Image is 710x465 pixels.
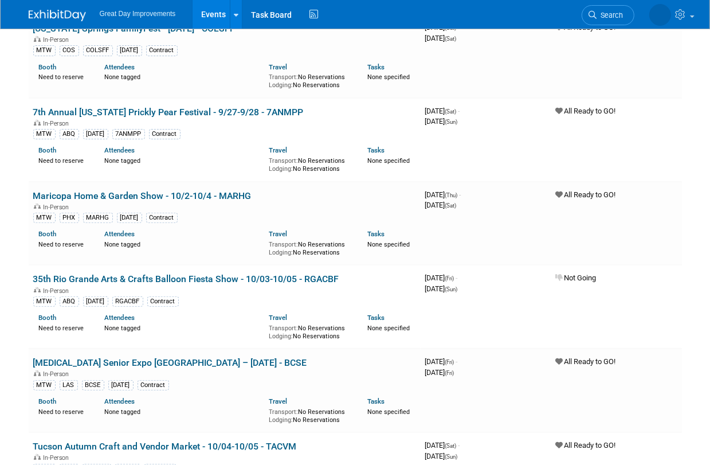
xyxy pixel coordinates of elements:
[33,296,56,307] div: MTW
[445,443,457,449] span: (Sat)
[582,5,634,25] a: Search
[83,296,108,307] div: [DATE]
[458,441,460,450] span: -
[460,190,461,199] span: -
[445,275,454,282] span: (Fri)
[34,36,41,42] img: In-Person Event
[44,370,73,378] span: In-Person
[269,325,298,332] span: Transport:
[269,71,350,89] div: No Reservations No Reservations
[117,213,142,223] div: [DATE]
[458,23,460,32] span: -
[44,120,73,127] span: In-Person
[425,34,457,42] span: [DATE]
[269,416,293,424] span: Lodging:
[445,36,457,42] span: (Sat)
[367,146,385,154] a: Tasks
[39,322,88,333] div: Need to reserve
[83,213,113,223] div: MARHG
[60,296,79,307] div: ABQ
[104,239,260,249] div: None tagged
[34,454,41,460] img: In-Person Event
[445,108,457,115] span: (Sat)
[146,213,178,223] div: Contract
[146,45,178,56] div: Contract
[104,230,135,238] a: Attendees
[112,129,145,139] div: 7ANMPP
[104,155,260,165] div: None tagged
[100,10,176,18] span: Great Day Improvements
[104,322,260,333] div: None tagged
[367,73,410,81] span: None specified
[269,249,293,256] span: Lodging:
[367,408,410,416] span: None specified
[60,380,78,390] div: LAS
[33,441,297,452] a: Tucson Autumn Craft and Vendor Market - 10/04-10/05 - TACVM
[445,370,454,376] span: (Fri)
[82,380,104,390] div: BCSE
[367,397,385,405] a: Tasks
[83,129,108,139] div: [DATE]
[39,397,57,405] a: Booth
[367,325,410,332] span: None specified
[34,204,41,209] img: In-Person Event
[39,146,57,154] a: Booth
[117,45,142,56] div: [DATE]
[367,314,385,322] a: Tasks
[104,406,260,416] div: None tagged
[269,397,287,405] a: Travel
[556,23,616,32] span: All Ready to GO!
[39,63,57,71] a: Booth
[269,241,298,248] span: Transport:
[104,146,135,154] a: Attendees
[104,63,135,71] a: Attendees
[425,107,460,115] span: [DATE]
[556,273,597,282] span: Not Going
[445,25,457,31] span: (Sat)
[597,11,623,19] span: Search
[33,23,236,34] a: [US_STATE] Springs FamilyFest - [DATE] - COLSFF
[425,201,457,209] span: [DATE]
[147,296,179,307] div: Contract
[60,213,79,223] div: PHX
[649,4,671,26] img: Richard Stone
[425,368,454,377] span: [DATE]
[367,157,410,165] span: None specified
[269,408,298,416] span: Transport:
[425,190,461,199] span: [DATE]
[556,357,616,366] span: All Ready to GO!
[425,357,458,366] span: [DATE]
[34,287,41,293] img: In-Person Event
[44,36,73,44] span: In-Person
[33,273,339,284] a: 35th Rio Grande Arts & Crafts Balloon Fiesta Show - 10/03-10/05 - RGACBF
[367,63,385,71] a: Tasks
[138,380,169,390] div: Contract
[39,239,88,249] div: Need to reserve
[367,241,410,248] span: None specified
[39,155,88,165] div: Need to reserve
[33,190,252,201] a: Maricopa Home & Garden Show - 10/2-10/4 - MARHG
[269,314,287,322] a: Travel
[104,397,135,405] a: Attendees
[456,357,458,366] span: -
[445,202,457,209] span: (Sat)
[425,441,460,450] span: [DATE]
[83,45,113,56] div: COLSFF
[44,454,73,462] span: In-Person
[425,284,458,293] span: [DATE]
[269,155,350,173] div: No Reservations No Reservations
[33,213,56,223] div: MTW
[39,71,88,81] div: Need to reserve
[29,10,86,21] img: ExhibitDay
[269,63,287,71] a: Travel
[269,81,293,89] span: Lodging:
[33,107,304,118] a: 7th Annual [US_STATE] Prickly Pear Festival - 9/27-9/28 - 7ANMPP
[269,230,287,238] a: Travel
[33,380,56,390] div: MTW
[458,107,460,115] span: -
[39,314,57,322] a: Booth
[33,129,56,139] div: MTW
[112,296,143,307] div: RGACBF
[269,239,350,256] div: No Reservations No Reservations
[556,441,616,450] span: All Ready to GO!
